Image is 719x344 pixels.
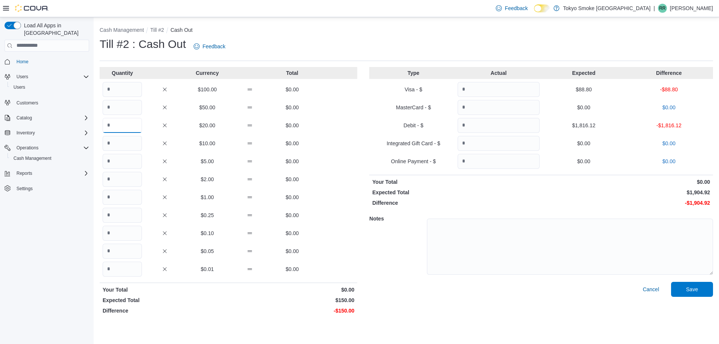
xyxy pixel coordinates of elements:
p: $0.00 [273,247,312,255]
button: Settings [1,183,92,194]
button: Cash Management [7,153,92,164]
p: $150.00 [230,296,354,304]
span: Save [686,286,698,293]
input: Quantity [458,154,540,169]
a: Customers [13,98,41,107]
button: Cash Out [170,27,192,33]
p: $0.00 [273,176,312,183]
p: $0.00 [628,104,710,111]
p: MasterCard - $ [372,104,454,111]
p: $0.00 [273,86,312,93]
button: Customers [1,97,92,108]
button: Users [1,71,92,82]
p: $0.01 [188,265,227,273]
span: Cash Management [13,155,51,161]
input: Quantity [458,82,540,97]
p: [PERSON_NAME] [670,4,713,13]
button: Catalog [1,113,92,123]
button: Reports [13,169,35,178]
span: Operations [16,145,39,151]
span: Feedback [505,4,528,12]
p: $1,904.92 [543,189,710,196]
p: $88.80 [543,86,625,93]
div: Reone Ross [658,4,667,13]
nav: An example of EuiBreadcrumbs [100,26,713,35]
input: Quantity [103,190,142,205]
p: Expected Total [103,296,227,304]
span: Cancel [643,286,659,293]
button: Cash Management [100,27,144,33]
a: Feedback [493,1,531,16]
a: Feedback [191,39,228,54]
p: $0.05 [188,247,227,255]
button: Catalog [13,113,35,122]
span: Catalog [16,115,32,121]
p: -$1,904.92 [543,199,710,207]
p: Difference [628,69,710,77]
p: $50.00 [188,104,227,111]
span: Reports [16,170,32,176]
span: RR [659,4,665,13]
p: $0.00 [273,194,312,201]
span: Customers [13,98,89,107]
p: $1.00 [188,194,227,201]
button: Save [671,282,713,297]
p: -$150.00 [230,307,354,314]
p: $100.00 [188,86,227,93]
input: Quantity [458,118,540,133]
a: Cash Management [10,154,54,163]
p: $0.00 [543,104,625,111]
p: Your Total [372,178,540,186]
input: Dark Mode [534,4,550,12]
span: Users [13,84,25,90]
p: Tokyo Smoke [GEOGRAPHIC_DATA] [563,4,651,13]
p: $0.00 [273,104,312,111]
p: $0.00 [543,140,625,147]
input: Quantity [458,100,540,115]
p: $0.00 [543,158,625,165]
p: $0.00 [273,265,312,273]
p: Expected Total [372,189,540,196]
p: Total [273,69,312,77]
p: $0.00 [230,286,354,293]
button: Reports [1,168,92,179]
p: Expected [543,69,625,77]
input: Quantity [103,100,142,115]
p: Quantity [103,69,142,77]
p: $20.00 [188,122,227,129]
button: Users [7,82,92,92]
button: Till #2 [150,27,164,33]
p: Currency [188,69,227,77]
button: Users [13,72,31,81]
input: Quantity [103,226,142,241]
p: $0.00 [628,140,710,147]
span: Home [13,57,89,66]
a: Users [10,83,28,92]
span: Home [16,59,28,65]
span: Feedback [203,43,225,50]
p: Your Total [103,286,227,293]
img: Cova [15,4,49,12]
span: Inventory [16,130,35,136]
button: Home [1,56,92,67]
button: Cancel [640,282,662,297]
p: $0.00 [273,211,312,219]
span: Reports [13,169,89,178]
p: Type [372,69,454,77]
button: Operations [13,143,42,152]
p: $0.00 [273,122,312,129]
p: Online Payment - $ [372,158,454,165]
button: Operations [1,143,92,153]
button: Inventory [1,128,92,138]
span: Users [10,83,89,92]
input: Quantity [103,82,142,97]
p: Visa - $ [372,86,454,93]
input: Quantity [103,136,142,151]
p: $0.00 [628,158,710,165]
h1: Till #2 : Cash Out [100,37,186,52]
p: $0.00 [273,229,312,237]
nav: Complex example [4,53,89,213]
p: -$1,816.12 [628,122,710,129]
input: Quantity [103,154,142,169]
